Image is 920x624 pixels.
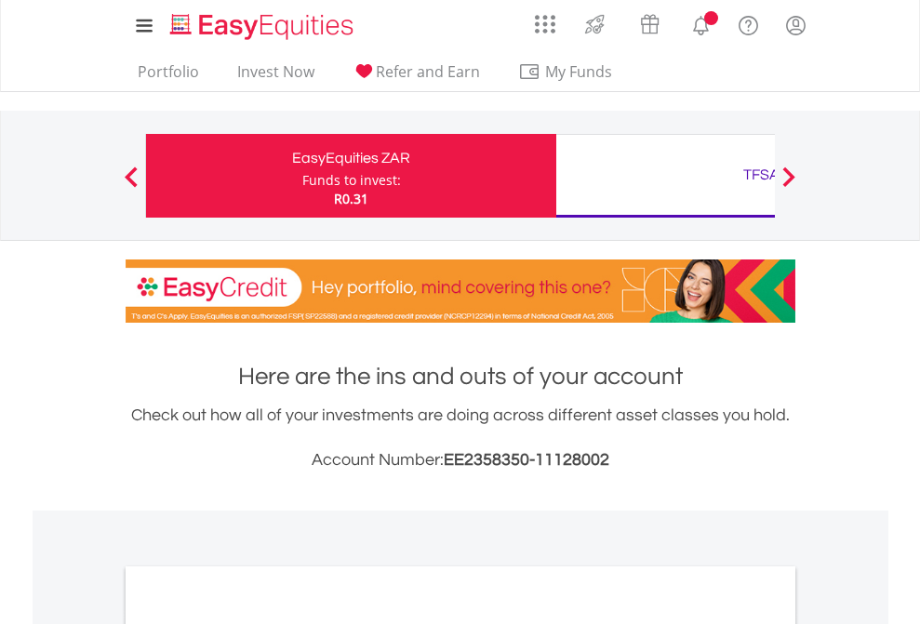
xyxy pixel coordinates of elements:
a: Vouchers [622,5,677,39]
a: Home page [163,5,361,42]
img: vouchers-v2.svg [634,9,665,39]
img: EasyCredit Promotion Banner [126,259,795,323]
img: thrive-v2.svg [580,9,610,39]
a: FAQ's and Support [725,5,772,42]
a: My Profile [772,5,820,46]
button: Next [770,176,807,194]
a: AppsGrid [523,5,567,34]
h1: Here are the ins and outs of your account [126,360,795,393]
span: Refer and Earn [376,61,480,82]
span: My Funds [518,60,640,84]
span: EE2358350-11128002 [444,451,609,469]
img: grid-menu-icon.svg [535,14,555,34]
img: EasyEquities_Logo.png [167,11,361,42]
button: Previous [113,176,150,194]
a: Notifications [677,5,725,42]
span: R0.31 [334,190,368,207]
a: Refer and Earn [345,62,487,91]
a: Portfolio [130,62,207,91]
a: Invest Now [230,62,322,91]
div: Check out how all of your investments are doing across different asset classes you hold. [126,403,795,473]
h3: Account Number: [126,447,795,473]
div: Funds to invest: [302,171,401,190]
div: EasyEquities ZAR [157,145,545,171]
